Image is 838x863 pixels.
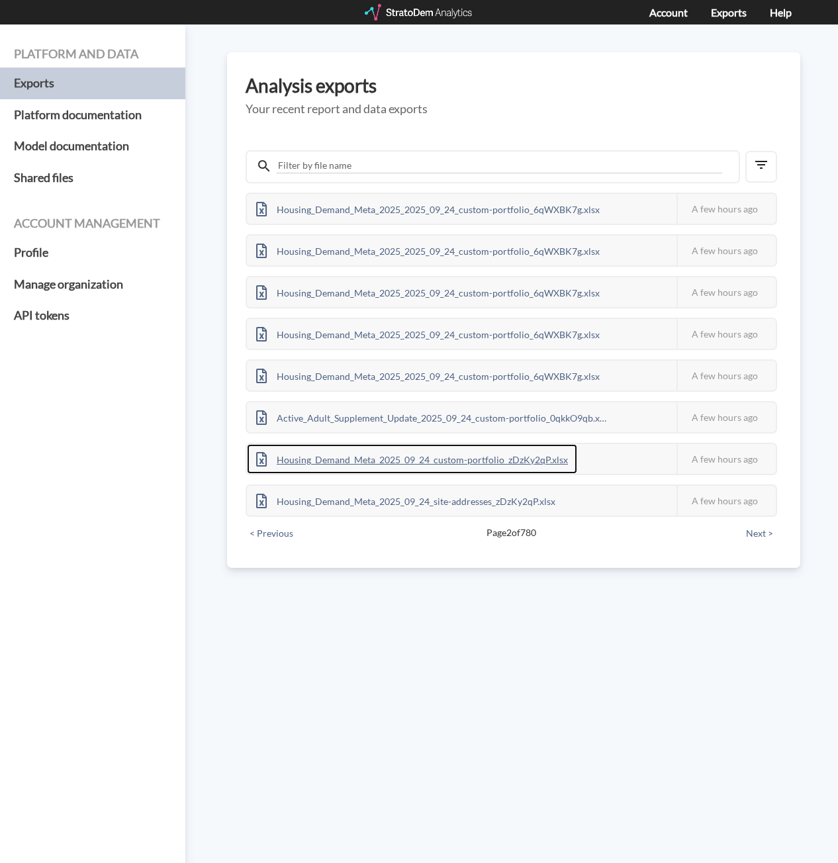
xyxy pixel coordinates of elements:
[649,6,688,19] a: Account
[14,48,171,61] h4: Platform and data
[770,6,792,19] a: Help
[247,327,609,338] a: Housing_Demand_Meta_2025_2025_09_24_custom-portfolio_6qWXBK7g.xlsx
[676,361,776,390] div: A few hours ago
[676,236,776,265] div: A few hours ago
[676,194,776,224] div: A few hours ago
[247,361,609,390] div: Housing_Demand_Meta_2025_2025_09_24_custom-portfolio_6qWXBK7g.xlsx
[247,494,565,505] a: Housing_Demand_Meta_2025_09_24_site-addresses_zDzKy2qP.xlsx
[676,444,776,474] div: A few hours ago
[676,402,776,432] div: A few hours ago
[742,526,777,541] button: Next >
[14,162,171,194] a: Shared files
[711,6,747,19] a: Exports
[247,244,609,255] a: Housing_Demand_Meta_2025_2025_09_24_custom-portfolio_6qWXBK7g.xlsx
[246,526,297,541] button: < Previous
[14,237,171,269] a: Profile
[14,68,171,99] a: Exports
[247,452,577,463] a: Housing_Demand_Meta_2025_09_24_custom-portfolio_zDzKy2qP.xlsx
[676,277,776,307] div: A few hours ago
[14,130,171,162] a: Model documentation
[292,526,731,539] span: Page 2 of 780
[247,202,609,213] a: Housing_Demand_Meta_2025_2025_09_24_custom-portfolio_6qWXBK7g.xlsx
[14,269,171,300] a: Manage organization
[247,369,609,380] a: Housing_Demand_Meta_2025_2025_09_24_custom-portfolio_6qWXBK7g.xlsx
[247,277,609,307] div: Housing_Demand_Meta_2025_2025_09_24_custom-portfolio_6qWXBK7g.xlsx
[247,285,609,296] a: Housing_Demand_Meta_2025_2025_09_24_custom-portfolio_6qWXBK7g.xlsx
[247,236,609,265] div: Housing_Demand_Meta_2025_2025_09_24_custom-portfolio_6qWXBK7g.xlsx
[277,158,722,173] input: Filter by file name
[676,486,776,516] div: A few hours ago
[247,402,617,432] div: Active_Adult_Supplement_Update_2025_09_24_custom-portfolio_0qkkO9qb.xlsx
[676,319,776,349] div: A few hours ago
[246,103,782,116] h5: Your recent report and data exports
[247,486,565,516] div: Housing_Demand_Meta_2025_09_24_site-addresses_zDzKy2qP.xlsx
[247,194,609,224] div: Housing_Demand_Meta_2025_2025_09_24_custom-portfolio_6qWXBK7g.xlsx
[247,319,609,349] div: Housing_Demand_Meta_2025_2025_09_24_custom-portfolio_6qWXBK7g.xlsx
[14,99,171,131] a: Platform documentation
[247,444,577,474] div: Housing_Demand_Meta_2025_09_24_custom-portfolio_zDzKy2qP.xlsx
[14,217,171,230] h4: Account management
[14,300,171,332] a: API tokens
[246,75,782,96] h3: Analysis exports
[247,410,617,422] a: Active_Adult_Supplement_Update_2025_09_24_custom-portfolio_0qkkO9qb.xlsx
